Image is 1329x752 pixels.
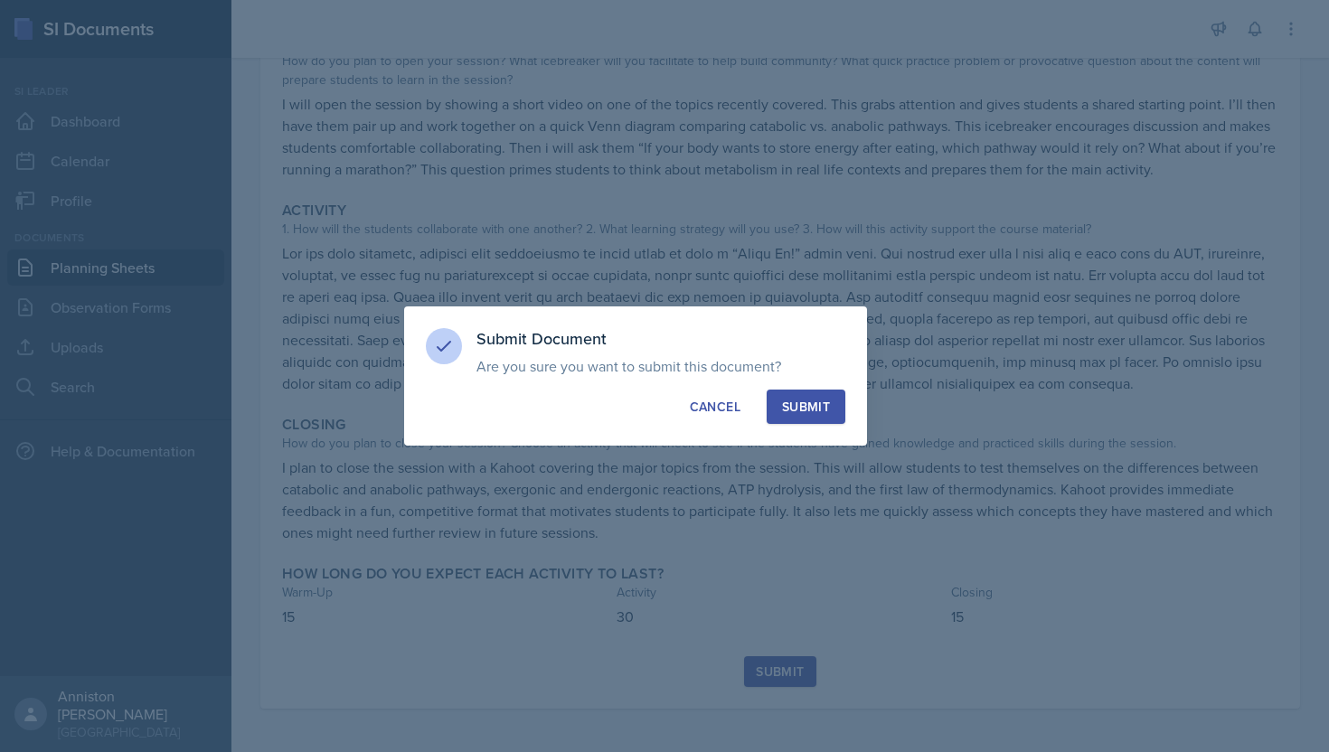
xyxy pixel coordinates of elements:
[476,328,845,350] h3: Submit Document
[476,357,845,375] p: Are you sure you want to submit this document?
[782,398,830,416] div: Submit
[767,390,845,424] button: Submit
[674,390,756,424] button: Cancel
[690,398,740,416] div: Cancel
